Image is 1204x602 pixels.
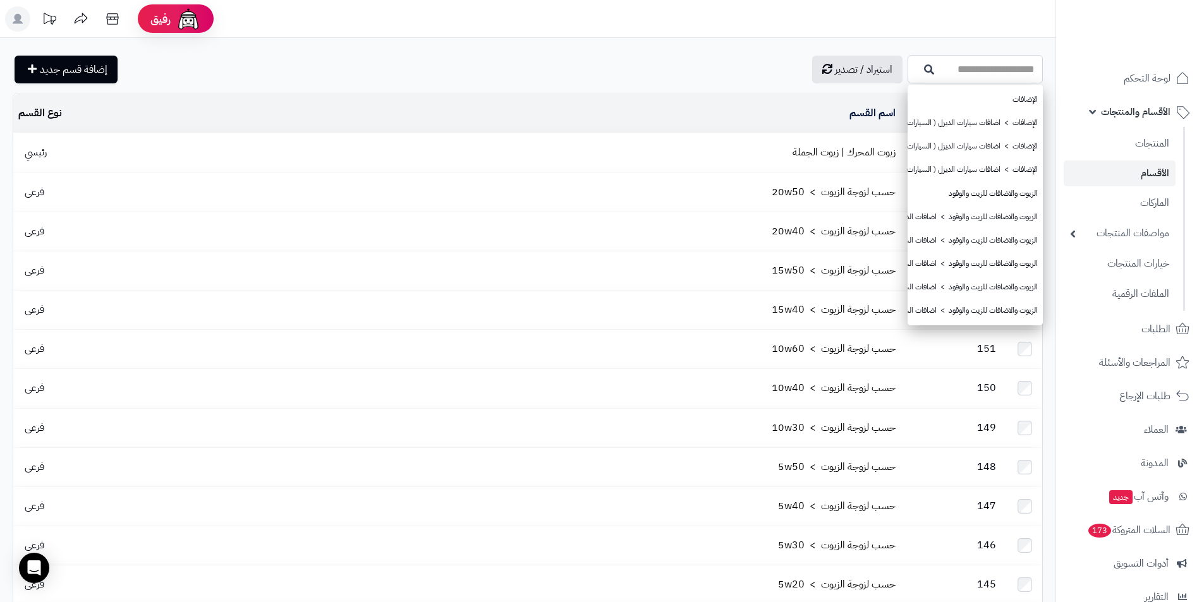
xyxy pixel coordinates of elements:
span: فرعى [18,538,51,553]
span: 150 [971,380,1002,395]
a: الزيوت والاضافات للزيت والوقود > اضافات السيارات > اضافات الزيوت [908,252,1043,275]
a: استيراد / تصدير [812,56,903,83]
span: إضافة قسم جديد [40,62,107,77]
span: فرعى [18,302,51,317]
a: لوحة التحكم [1064,63,1196,93]
a: الزيوت والاضافات للزيت والوقود > اضافات الدراجات النارية [908,205,1043,229]
span: استيراد / تصدير [835,62,892,77]
a: الإضافات [908,88,1043,111]
a: اسم القسم [849,105,896,121]
a: حسب لزوجة الزيوت > 5w20 [778,577,896,592]
a: حسب لزوجة الزيوت > 20w50 [772,184,896,200]
span: طلبات الإرجاع [1119,387,1171,405]
a: المراجعات والأسئلة [1064,347,1196,378]
span: الأقسام والمنتجات [1101,103,1171,121]
a: إضافة قسم جديد [15,56,118,83]
a: الماركات [1064,190,1176,217]
a: أدوات التسويق [1064,548,1196,579]
a: الزيوت والاضافات للزيت والوقود > اضافات السيارات > غسيل المحرك الداخلي [908,275,1043,299]
a: السلات المتروكة173 [1064,515,1196,545]
span: المدونة [1141,454,1169,472]
a: الإضافات > اضافات سيارات الديزل ( السيارات التجارية ) [908,111,1043,135]
a: حسب لزوجة الزيوت > 5w40 [778,498,896,514]
a: حسب لزوجة الزيوت > 15w40 [772,302,896,317]
span: فرعى [18,184,51,200]
a: حسب لزوجة الزيوت > 10w40 [772,380,896,395]
a: حسب لزوجة الزيوت > 10w60 [772,341,896,356]
a: خيارات المنتجات [1064,250,1176,277]
a: الزيوت والاضافات للزيت والوقود > اضافات السيارات > معزز الاوكتان [908,299,1043,322]
a: مواصفات المنتجات [1064,220,1176,247]
span: 151 [971,341,1002,356]
a: حسب لزوجة الزيوت > 20w40 [772,224,896,239]
a: زيوت المحرك | زيوت الجملة [793,145,896,160]
span: فرعى [18,380,51,395]
a: طلبات الإرجاع [1064,381,1196,411]
span: فرعى [18,263,51,278]
span: 146 [971,538,1002,553]
span: أدوات التسويق [1114,555,1169,572]
a: وآتس آبجديد [1064,481,1196,512]
span: 173 [1088,524,1111,538]
span: فرعى [18,459,51,474]
span: فرعى [18,224,51,239]
span: وآتس آب [1108,488,1169,505]
a: الأقسام [1064,160,1176,186]
span: فرعى [18,341,51,356]
div: Open Intercom Messenger [19,553,49,583]
span: 148 [971,459,1002,474]
span: فرعى [18,420,51,435]
td: نوع القسم [13,94,119,133]
span: الطلبات [1141,320,1171,338]
a: الملفات الرقمية [1064,280,1176,308]
a: حسب لزوجة الزيوت > 10w30 [772,420,896,435]
span: 149 [971,420,1002,435]
span: السلات المتروكة [1087,521,1171,539]
span: 145 [971,577,1002,592]
div: رقم القسم [906,106,1002,121]
a: الطلبات [1064,314,1196,344]
span: جديد [1109,490,1133,504]
a: المنتجات [1064,130,1176,157]
a: الزيوت والاضافات للزيت والوقود > اضافات السيارات [908,229,1043,252]
a: تحديثات المنصة [33,6,65,35]
a: المدونة [1064,448,1196,478]
img: ai-face.png [176,6,201,32]
a: حسب لزوجة الزيوت > 5w50 [778,459,896,474]
span: رئيسي [18,145,53,160]
a: الإضافات > اضافات سيارات الديزل ( السيارات التجارية ) > منظفات وقود الديزل والبخاخات [908,158,1043,181]
a: حسب لزوجة الزيوت > 5w30 [778,538,896,553]
a: حسب لزوجة الزيوت > 15w50 [772,263,896,278]
a: الإضافات > اضافات سيارات الديزل ( السيارات التجارية ) > منظف فلتر البيئة لمحركات الديزل [908,135,1043,158]
span: العملاء [1144,421,1169,438]
span: رفيق [150,11,171,27]
span: فرعى [18,577,51,592]
span: المراجعات والأسئلة [1099,354,1171,371]
span: لوحة التحكم [1124,69,1171,87]
a: الزيوت والاضافات للزيت والوقود [908,182,1043,205]
span: فرعى [18,498,51,514]
span: 147 [971,498,1002,514]
a: العملاء [1064,414,1196,445]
